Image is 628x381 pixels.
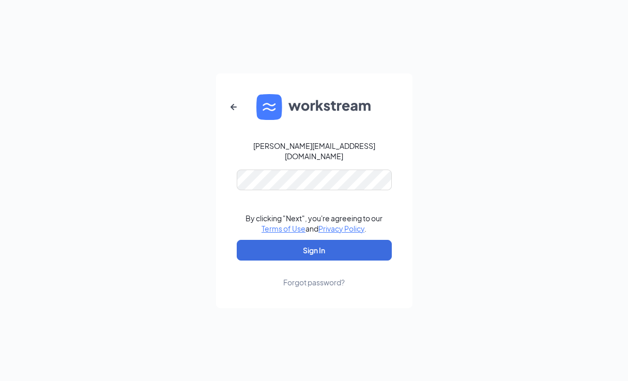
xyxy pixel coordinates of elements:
div: [PERSON_NAME][EMAIL_ADDRESS][DOMAIN_NAME] [237,141,392,161]
svg: ArrowLeftNew [227,101,240,113]
a: Privacy Policy [318,224,364,233]
a: Forgot password? [283,261,345,287]
button: Sign In [237,240,392,261]
a: Terms of Use [262,224,305,233]
button: ArrowLeftNew [221,95,246,119]
img: WS logo and Workstream text [256,94,372,120]
div: Forgot password? [283,277,345,287]
div: By clicking "Next", you're agreeing to our and . [246,213,382,234]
